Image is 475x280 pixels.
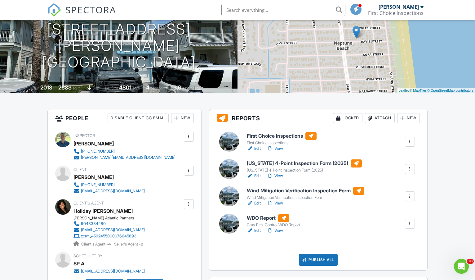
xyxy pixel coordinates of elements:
a: View [267,200,283,206]
div: New [171,113,194,123]
div: 2683 [58,84,72,91]
h6: [US_STATE] 4-Point Inspection Form (2025) [247,159,362,168]
div: [PERSON_NAME][EMAIL_ADDRESS][DOMAIN_NAME] [81,155,175,160]
h6: First Choice Inspections [247,132,317,140]
h3: People [48,109,201,127]
span: Lot Size [105,86,118,90]
a: zcrm_4592455000076645893 [73,233,145,239]
a: Edit [247,145,261,152]
a: View [267,227,283,234]
span: Inspector [73,133,95,138]
span: Client's Agent - [81,242,112,246]
div: [EMAIL_ADDRESS][DOMAIN_NAME] [81,189,145,194]
div: SP A [73,259,85,268]
a: SPECTORA [47,8,116,21]
a: [EMAIL_ADDRESS][DOMAIN_NAME] [73,227,145,233]
div: New [397,113,420,123]
a: Edit [247,173,261,179]
div: | [397,88,475,93]
a: © OpenStreetMap contributors [427,89,473,92]
span: 10 [467,259,474,264]
div: First Choice Inspections [247,140,317,145]
span: Built [33,86,39,90]
div: [EMAIL_ADDRESS][DOMAIN_NAME] [81,269,145,274]
div: Disable Client CC Email [108,113,169,123]
span: Client's Agent [73,201,104,205]
h1: [STREET_ADDRESS][PERSON_NAME] [GEOGRAPHIC_DATA] [10,21,228,70]
div: Attach [365,113,395,123]
input: Search everything... [221,4,345,16]
div: [PERSON_NAME] [379,4,419,10]
span: sq. ft. [73,86,81,90]
span: SPECTORA [65,3,116,16]
div: 2018 [40,84,52,91]
div: zcrm_4592455000076645893 [81,234,136,239]
div: 3.0 [173,84,181,91]
a: First Choice Inspections First Choice Inspections [247,132,317,146]
a: Wind Mitigation Verification Inspection Form Wind Mitigation Verification Inspection Form [247,187,364,200]
a: [PERSON_NAME][EMAIL_ADDRESS][DOMAIN_NAME] [73,154,175,161]
div: [PHONE_NUMBER] [81,149,115,154]
h6: WDO Report [247,214,300,222]
h6: Wind Mitigation Verification Inspection Form [247,187,364,195]
div: Publish All [299,254,338,266]
div: 4801 [119,84,131,91]
div: Locked [333,113,362,123]
a: [US_STATE] 4-Point Inspection Form (2025) [US_STATE] 4-Point Inspection Form (2025) [247,159,362,173]
a: Edit [247,227,261,234]
a: [PHONE_NUMBER] [73,148,175,154]
div: [PHONE_NUMBER] [81,182,115,187]
a: [EMAIL_ADDRESS][DOMAIN_NAME] [73,188,145,194]
span: Scheduled By [73,254,102,258]
a: WDO Report Gray Pest Control WDO Report [247,214,300,228]
div: Gray Pest Control WDO Report [247,223,300,227]
span: sq.ft. [132,86,140,90]
a: View [267,173,283,179]
div: Wind Mitigation Verification Inspection Form [247,195,364,200]
a: Edit [247,200,261,206]
div: First Choice Inspections [368,10,424,16]
span: Client [73,167,87,172]
a: Leaflet [398,89,409,92]
div: 4 [146,84,149,91]
div: [US_STATE] 4-Point Inspection Form (2025) [247,168,362,173]
div: [PERSON_NAME] [73,139,114,148]
a: [EMAIL_ADDRESS][DOMAIN_NAME] [73,268,145,274]
a: Holiday [PERSON_NAME] [73,206,133,216]
div: [PERSON_NAME] Atlantic Partners [73,216,150,221]
a: 9043334480 [73,221,145,227]
a: View [267,145,283,152]
h3: Reports [209,109,427,127]
div: [PERSON_NAME] [73,172,114,182]
span: bathrooms [182,86,200,90]
a: [PHONE_NUMBER] [73,182,145,188]
span: Seller's Agent - [114,242,143,246]
iframe: Intercom live chat [454,259,469,274]
strong: 4 [108,242,111,246]
a: © MapTiler [410,89,426,92]
img: The Best Home Inspection Software - Spectora [47,3,61,17]
div: [EMAIL_ADDRESS][DOMAIN_NAME] [81,227,145,232]
div: 9043334480 [81,221,106,226]
span: Slab [92,86,99,90]
span: bedrooms [150,86,167,90]
strong: 2 [141,242,143,246]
